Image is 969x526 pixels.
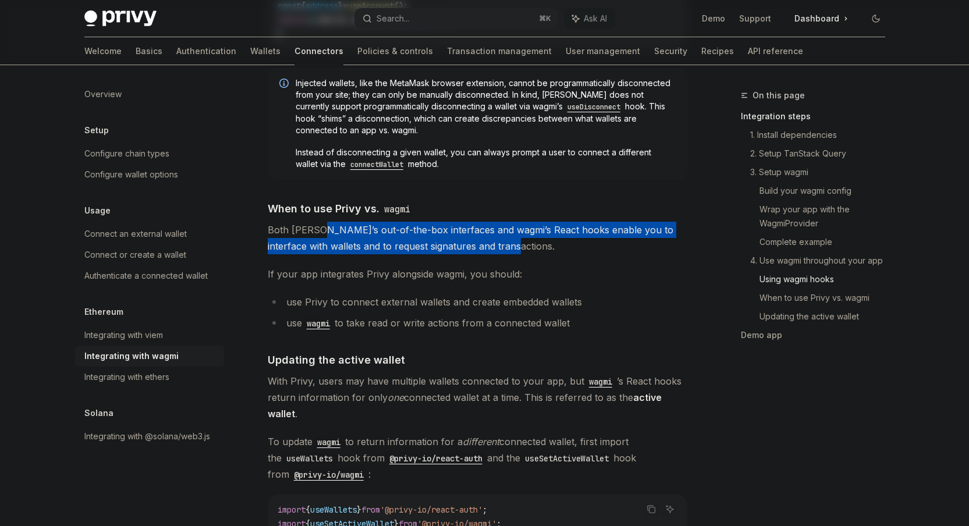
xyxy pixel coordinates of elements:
[84,370,169,384] div: Integrating with ethers
[75,244,224,265] a: Connect or create a wallet
[759,233,895,251] a: Complete example
[539,14,551,23] span: ⌘ K
[701,37,734,65] a: Recipes
[357,37,433,65] a: Policies & controls
[377,12,409,26] div: Search...
[306,504,310,515] span: {
[84,87,122,101] div: Overview
[268,392,662,420] strong: active wallet
[380,504,482,515] span: '@privy-io/react-auth'
[741,107,895,126] a: Integration steps
[361,504,380,515] span: from
[662,502,677,517] button: Ask AI
[447,37,552,65] a: Transaction management
[84,269,208,283] div: Authenticate a connected wallet
[302,317,335,330] code: wagmi
[302,317,335,329] a: wagmi
[388,392,404,403] em: one
[520,452,613,465] code: useSetActiveWallet
[794,13,839,24] span: Dashboard
[385,452,487,465] code: @privy-io/react-auth
[268,222,687,254] span: Both [PERSON_NAME]’s out-of-the-box interfaces and wagmi’s React hooks enable you to interface wi...
[84,429,210,443] div: Integrating with @solana/web3.js
[278,504,306,515] span: import
[296,147,676,170] span: Instead of disconnecting a given wallet, you can always prompt a user to connect a different wall...
[750,251,895,270] a: 4. Use wagmi throughout your app
[84,349,179,363] div: Integrating with wagmi
[759,182,895,200] a: Build your wagmi config
[379,202,415,216] code: wagmi
[268,373,687,422] span: With Privy, users may have multiple wallets connected to your app, but ’s React hooks return info...
[250,37,281,65] a: Wallets
[84,37,122,65] a: Welcome
[84,204,111,218] h5: Usage
[564,8,615,29] button: Ask AI
[289,468,368,481] code: @privy-io/wagmi
[310,504,357,515] span: useWallets
[584,13,607,24] span: Ask AI
[84,123,109,137] h5: Setup
[759,307,895,326] a: Updating the active wallet
[84,248,186,262] div: Connect or create a wallet
[75,223,224,244] a: Connect an external wallet
[785,9,857,28] a: Dashboard
[748,37,803,65] a: API reference
[563,101,625,111] a: useDisconnect
[84,10,157,27] img: dark logo
[75,325,224,346] a: Integrating with viem
[702,13,725,24] a: Demo
[75,143,224,164] a: Configure chain types
[759,289,895,307] a: When to use Privy vs. wagmi
[84,168,178,182] div: Configure wallet options
[136,37,162,65] a: Basics
[294,37,343,65] a: Connectors
[741,326,895,344] a: Demo app
[750,144,895,163] a: 2. Setup TanStack Query
[563,101,625,113] code: useDisconnect
[566,37,640,65] a: User management
[75,84,224,105] a: Overview
[482,504,487,515] span: ;
[750,126,895,144] a: 1. Install dependencies
[279,79,291,90] svg: Info
[282,452,338,465] code: useWallets
[584,375,617,388] code: wagmi
[654,37,687,65] a: Security
[313,436,345,447] a: wagmi
[268,294,687,310] li: use Privy to connect external wallets and create embedded wallets
[644,502,659,517] button: Copy the contents from the code block
[176,37,236,65] a: Authentication
[268,352,405,368] span: Updating the active wallet
[759,200,895,233] a: Wrap your app with the WagmiProvider
[84,227,187,241] div: Connect an external wallet
[75,265,224,286] a: Authenticate a connected wallet
[867,9,885,28] button: Toggle dark mode
[268,315,687,331] li: use to take read or write actions from a connected wallet
[296,77,676,136] span: Injected wallets, like the MetaMask browser extension, cannot be programmatically disconnected fr...
[584,375,617,387] a: wagmi
[313,436,345,449] code: wagmi
[357,504,361,515] span: }
[84,406,113,420] h5: Solana
[75,164,224,185] a: Configure wallet options
[739,13,771,24] a: Support
[268,266,687,282] span: If your app integrates Privy alongside wagmi, you should:
[385,452,487,464] a: @privy-io/react-auth
[759,270,895,289] a: Using wagmi hooks
[346,159,408,170] code: connectWallet
[75,426,224,447] a: Integrating with @solana/web3.js
[268,433,687,482] span: To update to return information for a connected wallet, first import the hook from and the hook f...
[750,163,895,182] a: 3. Setup wagmi
[346,159,408,169] a: connectWallet
[268,201,415,216] span: When to use Privy vs.
[84,305,123,319] h5: Ethereum
[84,147,169,161] div: Configure chain types
[84,328,163,342] div: Integrating with viem
[75,346,224,367] a: Integrating with wagmi
[463,436,499,447] em: different
[75,367,224,388] a: Integrating with ethers
[753,88,805,102] span: On this page
[354,8,558,29] button: Search...⌘K
[289,468,368,480] a: @privy-io/wagmi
